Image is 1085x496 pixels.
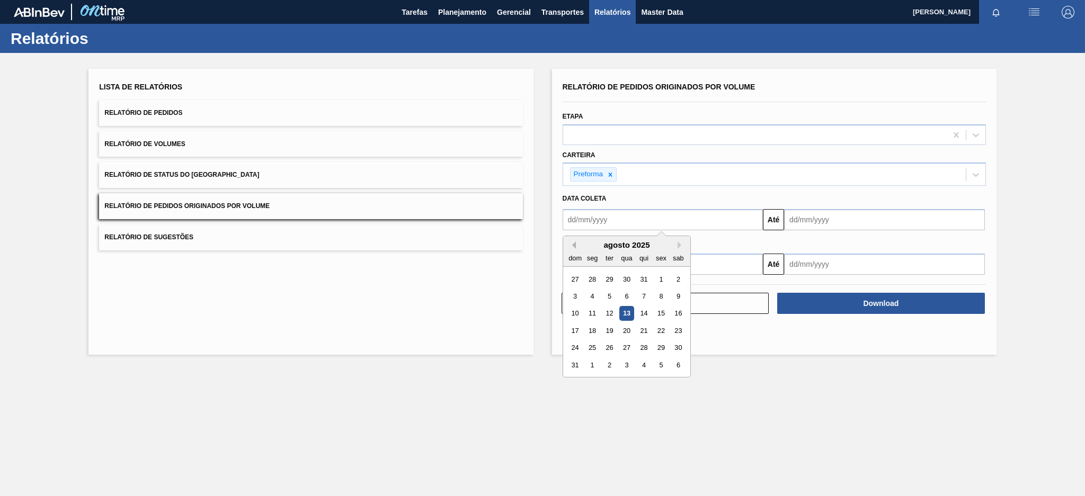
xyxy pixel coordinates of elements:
[636,251,651,265] div: qui
[568,272,582,286] div: Choose domingo, 27 de julho de 2025
[654,306,668,321] div: Choose sexta-feira, 15 de agosto de 2025
[641,6,683,19] span: Master Data
[571,168,605,181] div: Preforma
[1062,6,1074,19] img: Logout
[602,306,616,321] div: Choose terça-feira, 12 de agosto de 2025
[568,289,582,303] div: Choose domingo, 3 de agosto de 2025
[497,6,531,19] span: Gerencial
[763,254,784,275] button: Até
[568,251,582,265] div: dom
[104,233,193,241] span: Relatório de Sugestões
[563,240,690,249] div: agosto 2025
[585,358,599,372] div: Choose segunda-feira, 1 de setembro de 2025
[563,83,755,91] span: Relatório de Pedidos Originados por Volume
[602,289,616,303] div: Choose terça-feira, 5 de agosto de 2025
[784,209,985,230] input: dd/mm/yyyy
[654,289,668,303] div: Choose sexta-feira, 8 de agosto de 2025
[99,162,522,188] button: Relatório de Status do [GEOGRAPHIC_DATA]
[763,209,784,230] button: Até
[636,289,651,303] div: Choose quinta-feira, 7 de agosto de 2025
[104,109,182,116] span: Relatório de Pedidos
[541,6,584,19] span: Transportes
[619,341,634,355] div: Choose quarta-feira, 27 de agosto de 2025
[563,209,763,230] input: dd/mm/yyyy
[585,251,599,265] div: seg
[619,289,634,303] div: Choose quarta-feira, 6 de agosto de 2025
[671,251,685,265] div: sab
[568,306,582,321] div: Choose domingo, 10 de agosto de 2025
[602,323,616,338] div: Choose terça-feira, 19 de agosto de 2025
[585,323,599,338] div: Choose segunda-feira, 18 de agosto de 2025
[671,323,685,338] div: Choose sábado, 23 de agosto de 2025
[671,289,685,303] div: Choose sábado, 9 de agosto de 2025
[568,323,582,338] div: Choose domingo, 17 de agosto de 2025
[654,272,668,286] div: Choose sexta-feira, 1 de agosto de 2025
[563,195,607,202] span: Data coleta
[594,6,630,19] span: Relatórios
[585,289,599,303] div: Choose segunda-feira, 4 de agosto de 2025
[619,306,634,321] div: Choose quarta-feira, 13 de agosto de 2025
[99,131,522,157] button: Relatório de Volumes
[636,306,651,321] div: Choose quinta-feira, 14 de agosto de 2025
[99,224,522,250] button: Relatório de Sugestões
[104,171,259,178] span: Relatório de Status do [GEOGRAPHIC_DATA]
[671,358,685,372] div: Choose sábado, 6 de setembro de 2025
[654,341,668,355] div: Choose sexta-feira, 29 de agosto de 2025
[636,358,651,372] div: Choose quinta-feira, 4 de setembro de 2025
[619,323,634,338] div: Choose quarta-feira, 20 de agosto de 2025
[585,272,599,286] div: Choose segunda-feira, 28 de julho de 2025
[99,83,182,91] span: Lista de Relatórios
[777,293,985,314] button: Download
[678,241,685,249] button: Next Month
[568,241,576,249] button: Previous Month
[568,358,582,372] div: Choose domingo, 31 de agosto de 2025
[14,7,65,17] img: TNhmsLtSVTkK8tSr43FrP2fwEKptu5GPRR3wAAAABJRU5ErkJggg==
[566,270,687,374] div: month 2025-08
[99,100,522,126] button: Relatório de Pedidos
[602,251,616,265] div: ter
[585,306,599,321] div: Choose segunda-feira, 11 de agosto de 2025
[99,193,522,219] button: Relatório de Pedidos Originados por Volume
[671,272,685,286] div: Choose sábado, 2 de agosto de 2025
[619,358,634,372] div: Choose quarta-feira, 3 de setembro de 2025
[402,6,428,19] span: Tarefas
[636,323,651,338] div: Choose quinta-feira, 21 de agosto de 2025
[636,272,651,286] div: Choose quinta-feira, 31 de julho de 2025
[654,358,668,372] div: Choose sexta-feira, 5 de setembro de 2025
[562,293,769,314] button: Limpar
[654,251,668,265] div: sex
[619,272,634,286] div: Choose quarta-feira, 30 de julho de 2025
[654,323,668,338] div: Choose sexta-feira, 22 de agosto de 2025
[563,113,583,120] label: Etapa
[979,5,1013,20] button: Notificações
[585,341,599,355] div: Choose segunda-feira, 25 de agosto de 2025
[636,341,651,355] div: Choose quinta-feira, 28 de agosto de 2025
[1028,6,1040,19] img: userActions
[11,32,199,44] h1: Relatórios
[671,306,685,321] div: Choose sábado, 16 de agosto de 2025
[104,202,270,210] span: Relatório de Pedidos Originados por Volume
[563,151,595,159] label: Carteira
[438,6,486,19] span: Planejamento
[671,341,685,355] div: Choose sábado, 30 de agosto de 2025
[602,358,616,372] div: Choose terça-feira, 2 de setembro de 2025
[568,341,582,355] div: Choose domingo, 24 de agosto de 2025
[619,251,634,265] div: qua
[104,140,185,148] span: Relatório de Volumes
[602,341,616,355] div: Choose terça-feira, 26 de agosto de 2025
[784,254,985,275] input: dd/mm/yyyy
[602,272,616,286] div: Choose terça-feira, 29 de julho de 2025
